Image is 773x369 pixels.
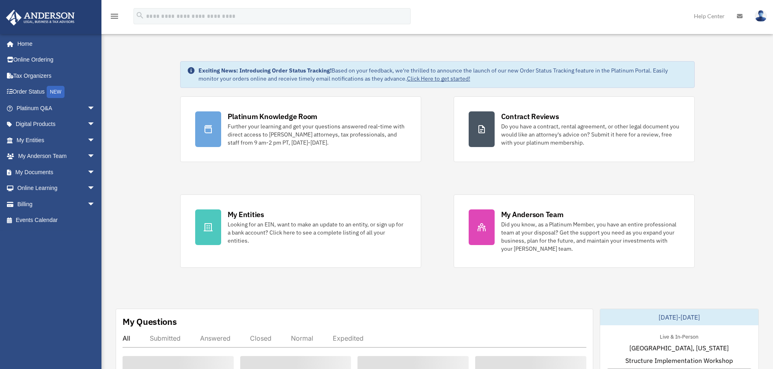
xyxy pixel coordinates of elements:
span: arrow_drop_down [87,180,103,197]
div: Closed [250,334,271,342]
div: Answered [200,334,230,342]
div: [DATE]-[DATE] [600,309,758,325]
div: Contract Reviews [501,111,559,122]
div: My Anderson Team [501,209,564,220]
i: menu [110,11,119,21]
div: Based on your feedback, we're thrilled to announce the launch of our new Order Status Tracking fe... [198,66,688,83]
span: [GEOGRAPHIC_DATA], [US_STATE] [629,343,729,353]
span: arrow_drop_down [87,116,103,133]
a: Online Learningarrow_drop_down [6,180,108,196]
div: Submitted [150,334,181,342]
div: Expedited [333,334,364,342]
a: Digital Productsarrow_drop_down [6,116,108,132]
div: Live & In-Person [653,332,705,340]
a: Events Calendar [6,212,108,228]
span: arrow_drop_down [87,132,103,149]
a: menu [110,14,119,21]
a: Billingarrow_drop_down [6,196,108,212]
a: My Documentsarrow_drop_down [6,164,108,180]
div: Do you have a contract, rental agreement, or other legal document you would like an attorney's ad... [501,122,680,147]
a: Order StatusNEW [6,84,108,100]
img: User Pic [755,10,767,22]
a: Platinum Knowledge Room Further your learning and get your questions answered real-time with dire... [180,96,421,162]
strong: Exciting News: Introducing Order Status Tracking! [198,67,332,74]
a: My Entities Looking for an EIN, want to make an update to an entity, or sign up for a bank accoun... [180,194,421,268]
span: arrow_drop_down [87,196,103,213]
img: Anderson Advisors Platinum Portal [4,10,77,26]
a: My Anderson Team Did you know, as a Platinum Member, you have an entire professional team at your... [454,194,695,268]
i: search [136,11,144,20]
a: Home [6,36,103,52]
div: Normal [291,334,313,342]
div: My Questions [123,316,177,328]
div: Platinum Knowledge Room [228,111,318,122]
a: Contract Reviews Do you have a contract, rental agreement, or other legal document you would like... [454,96,695,162]
div: Further your learning and get your questions answered real-time with direct access to [PERSON_NAM... [228,122,406,147]
div: My Entities [228,209,264,220]
div: Looking for an EIN, want to make an update to an entity, or sign up for a bank account? Click her... [228,220,406,245]
span: arrow_drop_down [87,164,103,181]
div: All [123,334,130,342]
span: arrow_drop_down [87,148,103,165]
a: Online Ordering [6,52,108,68]
a: My Anderson Teamarrow_drop_down [6,148,108,164]
a: Tax Organizers [6,68,108,84]
a: My Entitiesarrow_drop_down [6,132,108,148]
div: Did you know, as a Platinum Member, you have an entire professional team at your disposal? Get th... [501,220,680,253]
span: Structure Implementation Workshop [625,356,733,365]
div: NEW [47,86,65,98]
span: arrow_drop_down [87,100,103,117]
a: Platinum Q&Aarrow_drop_down [6,100,108,116]
a: Click Here to get started! [407,75,470,82]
